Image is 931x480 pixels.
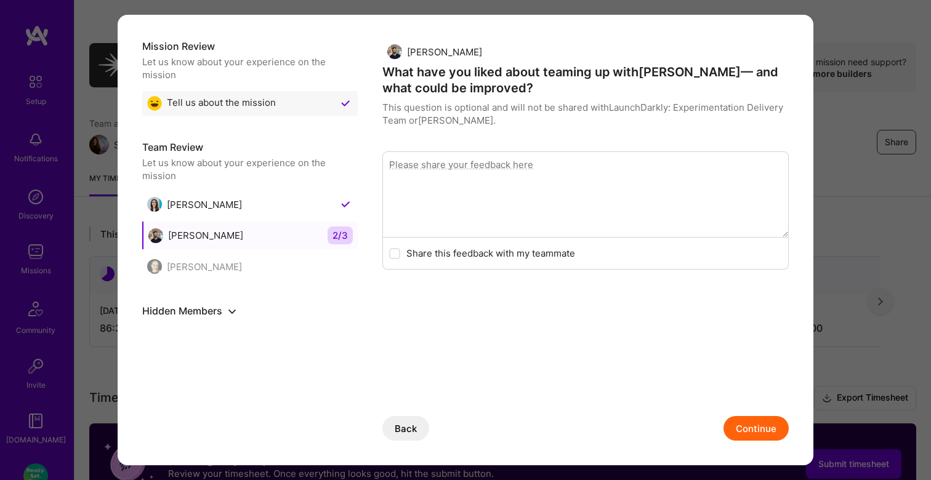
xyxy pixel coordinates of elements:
[142,39,358,53] h5: Mission Review
[142,156,358,182] div: Let us know about your experience on the mission
[147,197,162,212] img: Natasja Nielsen
[142,55,358,81] div: Let us know about your experience on the mission
[147,197,242,212] div: [PERSON_NAME]
[225,303,240,318] button: show or hide hidden members
[148,228,243,243] div: [PERSON_NAME]
[338,197,353,212] img: Checkmark
[148,228,163,243] img: Emiliano Gonzalez
[387,44,402,59] img: Emiliano Gonzalez
[228,308,236,316] i: icon ArrowDownBlack
[147,259,242,274] div: [PERSON_NAME]
[142,303,358,318] h5: Hidden Members
[142,140,358,154] h5: Team Review
[723,416,789,441] button: Continue
[147,96,162,111] img: Great emoji
[387,44,482,59] div: [PERSON_NAME]
[118,15,813,465] div: modal
[147,259,162,274] img: Susanna Nevalainen
[338,96,353,111] img: Checkmark
[382,64,789,96] h4: What have you liked about teaming up with [PERSON_NAME] — and what could be improved?
[382,101,789,127] p: This question is optional and will not be shared with LaunchDarkly: Experimentation Delivery Team...
[406,247,575,260] label: Share this feedback with my teammate
[328,226,353,244] span: 2 / 3
[382,416,429,441] button: Back
[167,96,276,111] span: Tell us about the mission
